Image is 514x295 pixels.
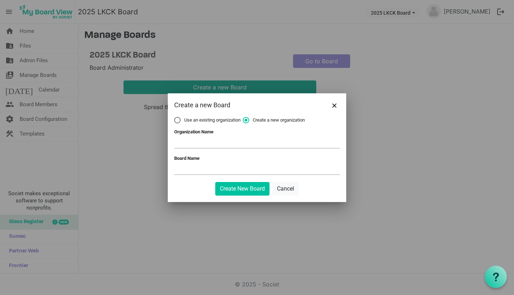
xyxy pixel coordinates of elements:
button: Close [329,100,340,110]
span: Use an existing organization [174,117,241,123]
span: Create a new organization [243,117,305,123]
button: Cancel [272,182,299,196]
label: Organization Name [174,129,213,134]
div: Create a new Board [174,100,307,110]
label: Board Name [174,156,200,161]
button: Create New Board [215,182,269,196]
